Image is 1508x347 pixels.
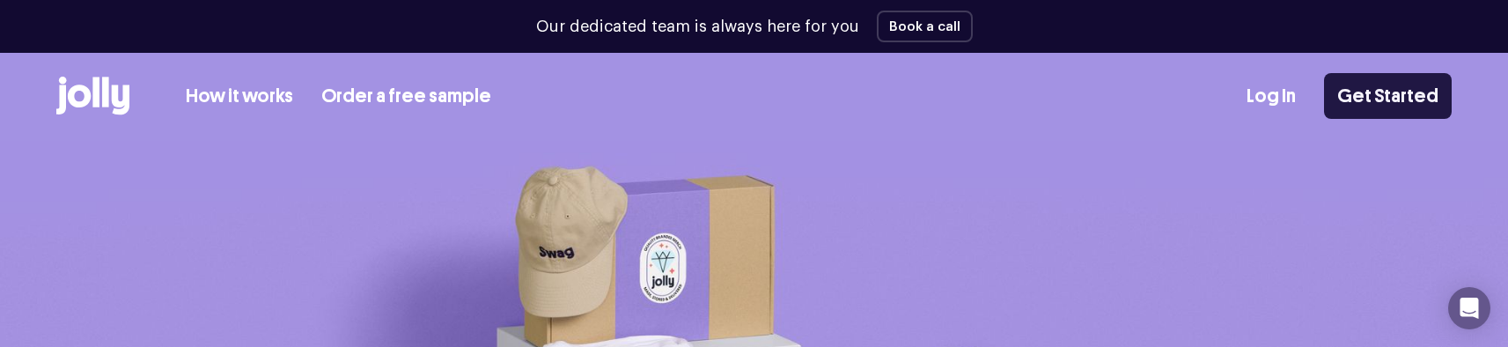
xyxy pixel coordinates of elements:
a: Log In [1247,82,1296,111]
a: Get Started [1324,73,1452,119]
a: How it works [186,82,293,111]
button: Book a call [877,11,973,42]
div: Open Intercom Messenger [1448,287,1490,329]
a: Order a free sample [321,82,491,111]
p: Our dedicated team is always here for you [536,15,859,39]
